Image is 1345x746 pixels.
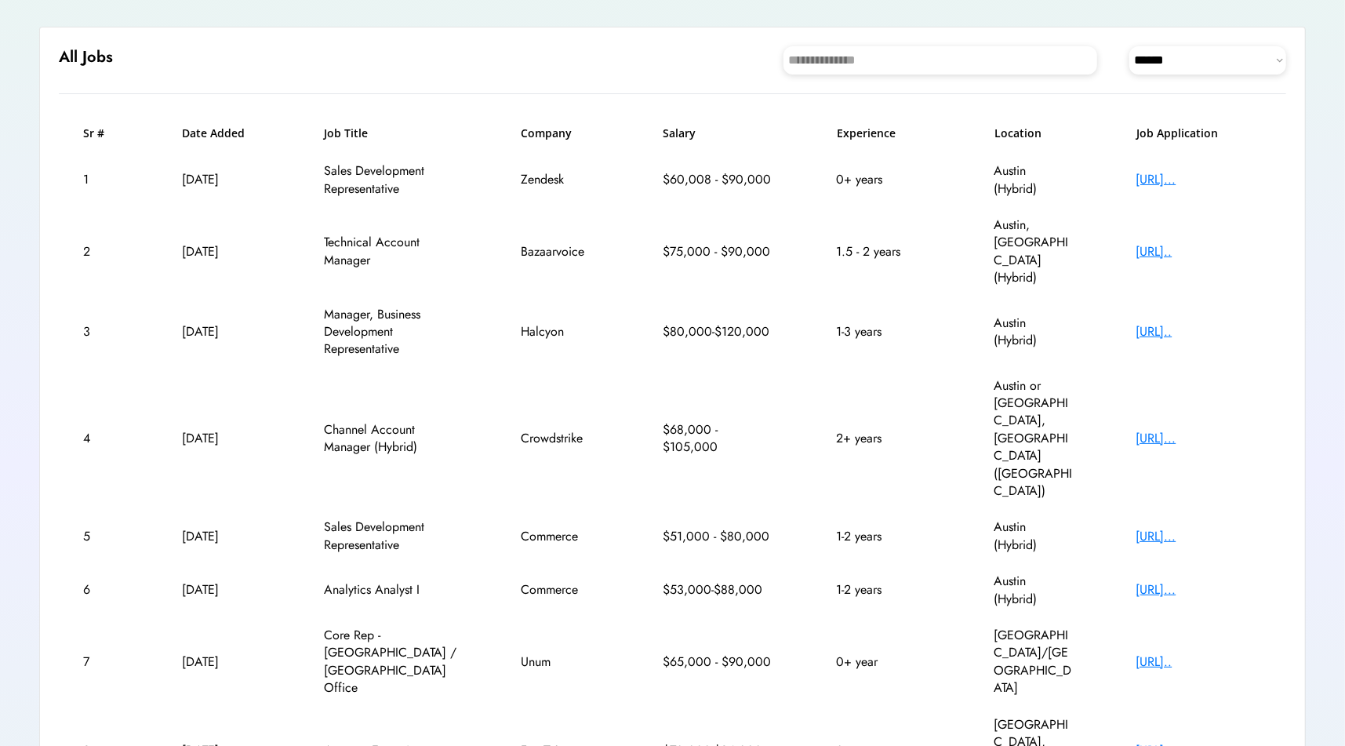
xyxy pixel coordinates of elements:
div: [URL]... [1136,581,1262,599]
div: Austin (Hybrid) [994,162,1073,198]
div: Manager, Business Development Representative [325,306,458,358]
div: Crowdstrike [522,430,600,447]
div: [DATE] [183,323,261,340]
div: $60,008 - $90,000 [663,171,773,188]
h6: Salary [663,126,773,141]
div: Commerce [522,528,600,545]
h6: All Jobs [59,46,113,68]
h6: Sr # [83,126,118,141]
h6: Job Application [1136,126,1262,141]
div: Channel Account Manager (Hybrid) [325,421,458,457]
div: $68,000 - $105,000 [663,421,773,457]
div: $80,000-$120,000 [663,323,773,340]
div: 1.5 - 2 years [837,243,931,260]
div: 0+ years [837,171,931,188]
div: [DATE] [183,653,261,671]
div: $65,000 - $90,000 [663,653,773,671]
div: Analytics Analyst I [325,581,458,599]
div: $75,000 - $90,000 [663,243,773,260]
div: 1-2 years [837,581,931,599]
div: [GEOGRAPHIC_DATA]/[GEOGRAPHIC_DATA] [994,627,1073,697]
div: 3 [84,323,119,340]
div: 1-2 years [837,528,931,545]
div: Commerce [522,581,600,599]
div: Sales Development Representative [325,519,458,554]
div: [URL]... [1136,430,1262,447]
h6: Date Added [182,126,260,141]
div: [DATE] [183,243,261,260]
div: Technical Account Manager [325,234,458,269]
div: Unum [522,653,600,671]
div: [URL].. [1136,243,1262,260]
h6: Experience [837,126,931,141]
div: [DATE] [183,581,261,599]
div: Austin (Hybrid) [994,519,1073,554]
div: [URL]... [1136,171,1262,188]
div: 7 [84,653,119,671]
h6: Job Title [324,126,368,141]
div: 6 [84,581,119,599]
div: [DATE] [183,430,261,447]
h6: Location [994,126,1073,141]
div: 5 [84,528,119,545]
div: 0+ year [837,653,931,671]
div: [URL].. [1136,653,1262,671]
div: Bazaarvoice [522,243,600,260]
div: 2 [84,243,119,260]
div: Zendesk [522,171,600,188]
div: Austin (Hybrid) [994,315,1073,350]
div: [DATE] [183,528,261,545]
div: $51,000 - $80,000 [663,528,773,545]
div: Austin or [GEOGRAPHIC_DATA], [GEOGRAPHIC_DATA] ([GEOGRAPHIC_DATA]) [994,377,1073,500]
div: [URL].. [1136,323,1262,340]
div: Austin, [GEOGRAPHIC_DATA] (Hybrid) [994,217,1073,287]
div: 1 [84,171,119,188]
h6: Company [521,126,599,141]
div: $53,000-$88,000 [663,581,773,599]
div: Core Rep - [GEOGRAPHIC_DATA] / [GEOGRAPHIC_DATA] Office [325,627,458,697]
div: 2+ years [837,430,931,447]
div: Sales Development Representative [325,162,458,198]
div: [URL]... [1136,528,1262,545]
div: 4 [84,430,119,447]
div: Austin (Hybrid) [994,573,1073,608]
div: 1-3 years [837,323,931,340]
div: Halcyon [522,323,600,340]
div: [DATE] [183,171,261,188]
